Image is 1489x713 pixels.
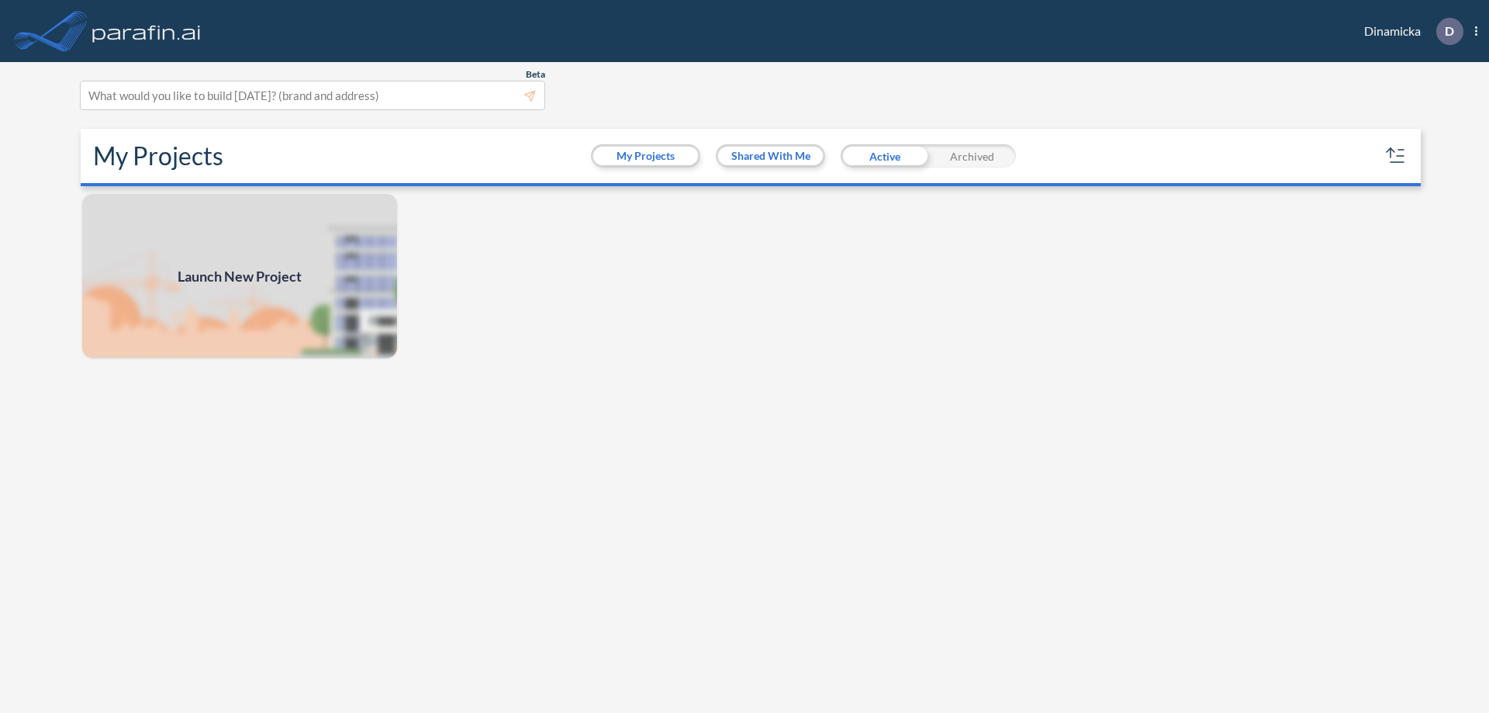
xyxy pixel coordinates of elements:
[89,16,204,47] img: logo
[1384,144,1408,168] button: sort
[93,141,223,171] h2: My Projects
[718,147,823,165] button: Shared With Me
[178,266,302,287] span: Launch New Project
[81,192,399,360] img: add
[928,144,1016,168] div: Archived
[593,147,698,165] button: My Projects
[526,68,545,81] span: Beta
[1341,18,1477,45] div: Dinamicka
[841,144,928,168] div: Active
[1445,24,1454,38] p: D
[81,192,399,360] a: Launch New Project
